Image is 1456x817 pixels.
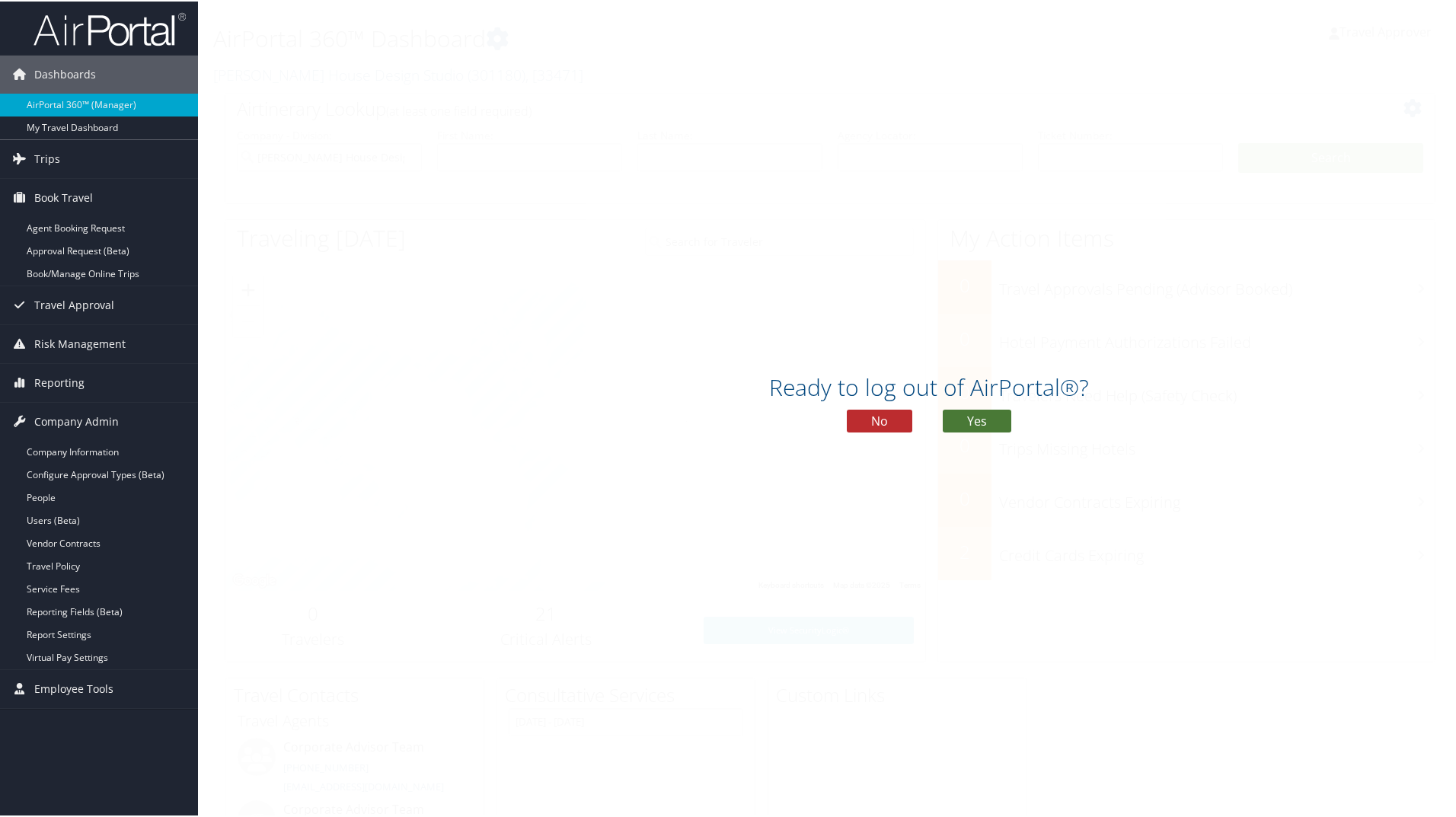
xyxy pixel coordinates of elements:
[34,10,186,46] img: airportal-logo.png
[943,408,1011,431] button: Yes
[34,669,113,707] span: Employee Tools
[34,177,93,215] span: Book Travel
[34,54,96,92] span: Dashboards
[34,362,85,401] span: Reporting
[34,324,126,362] span: Risk Management
[847,408,912,431] button: No
[34,401,119,439] span: Company Admin
[34,285,114,323] span: Travel Approval
[34,139,60,177] span: Trips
